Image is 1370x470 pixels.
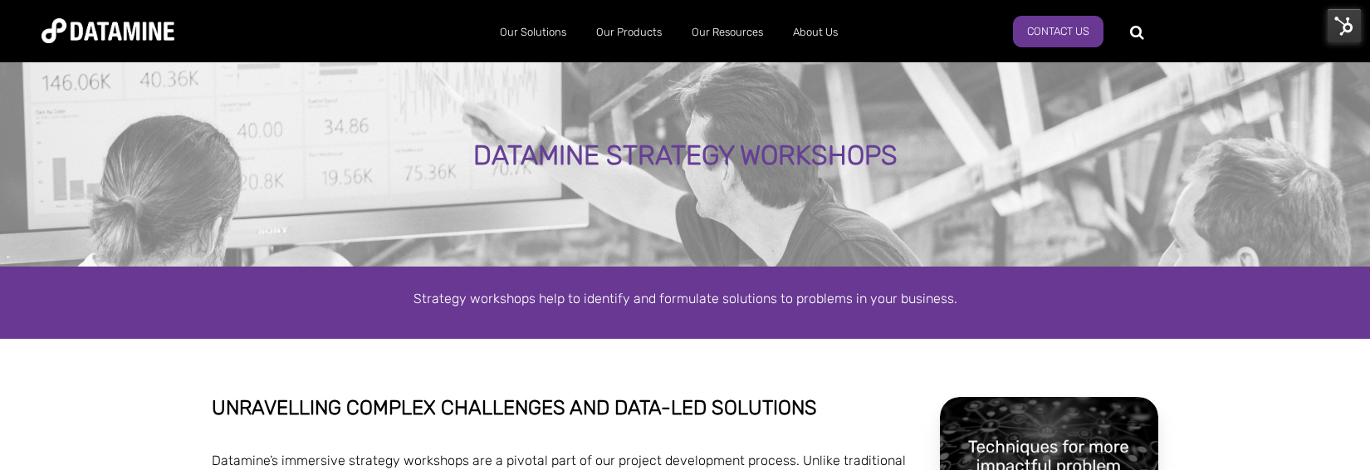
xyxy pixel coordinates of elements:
a: Our Resources [677,11,778,54]
a: Our Solutions [485,11,581,54]
a: Contact us [1013,16,1103,47]
span: Unravelling complex challenges and data-led solutions [212,396,817,419]
a: Our Products [581,11,677,54]
img: Datamine [42,18,174,43]
img: HubSpot Tools Menu Toggle [1327,8,1362,43]
a: About Us [778,11,853,54]
div: DATAMINE STRATEGY WORKSHOPS [159,141,1212,171]
p: Strategy workshops help to identify and formulate solutions to problems in your business. [212,287,1158,310]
